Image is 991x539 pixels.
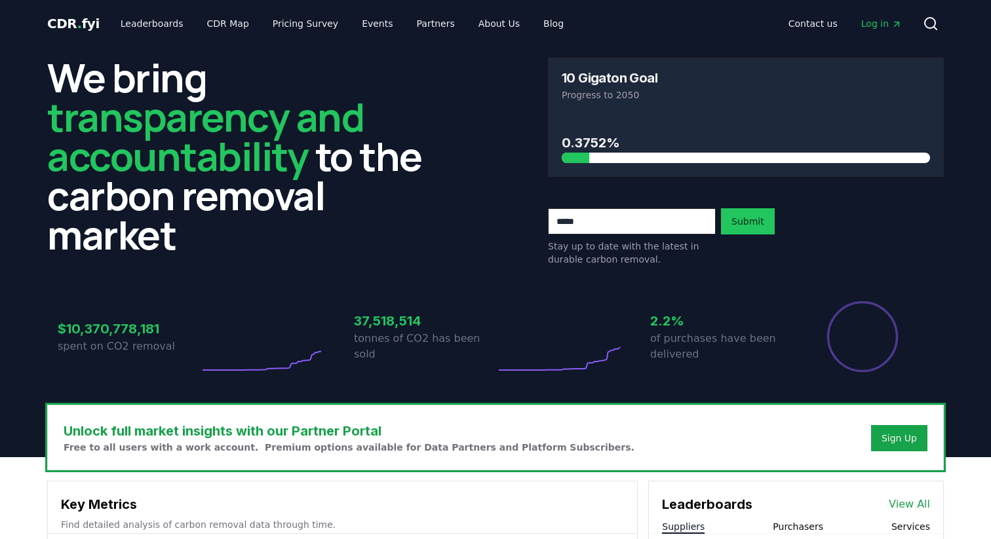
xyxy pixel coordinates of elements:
[562,88,930,102] p: Progress to 2050
[47,16,100,31] span: CDR fyi
[47,58,443,254] h2: We bring to the carbon removal market
[110,12,194,35] a: Leaderboards
[891,520,930,533] button: Services
[58,319,199,339] h3: $10,370,778,181
[58,339,199,354] p: spent on CO2 removal
[882,432,917,445] a: Sign Up
[351,12,403,35] a: Events
[110,12,574,35] nav: Main
[533,12,574,35] a: Blog
[662,520,705,533] button: Suppliers
[354,331,496,362] p: tonnes of CO2 has been sold
[562,133,930,153] h3: 0.3752%
[47,14,100,33] a: CDR.fyi
[197,12,260,35] a: CDR Map
[77,16,82,31] span: .
[47,90,364,183] span: transparency and accountability
[548,240,716,266] p: Stay up to date with the latest in durable carbon removal.
[468,12,530,35] a: About Us
[61,518,624,531] p: Find detailed analysis of carbon removal data through time.
[650,311,792,331] h3: 2.2%
[778,12,912,35] nav: Main
[826,300,899,373] div: Percentage of sales delivered
[61,494,624,514] h3: Key Metrics
[721,208,775,234] button: Submit
[406,12,465,35] a: Partners
[650,331,792,362] p: of purchases have been delivered
[262,12,349,35] a: Pricing Survey
[871,425,927,451] button: Sign Up
[562,71,657,84] h3: 10 Gigaton Goal
[64,421,634,441] h3: Unlock full market insights with our Partner Portal
[851,12,912,35] a: Log in
[778,12,848,35] a: Contact us
[64,441,634,454] p: Free to all users with a work account. Premium options available for Data Partners and Platform S...
[662,494,752,514] h3: Leaderboards
[889,496,930,512] a: View All
[861,17,902,30] span: Log in
[354,311,496,331] h3: 37,518,514
[773,520,823,533] button: Purchasers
